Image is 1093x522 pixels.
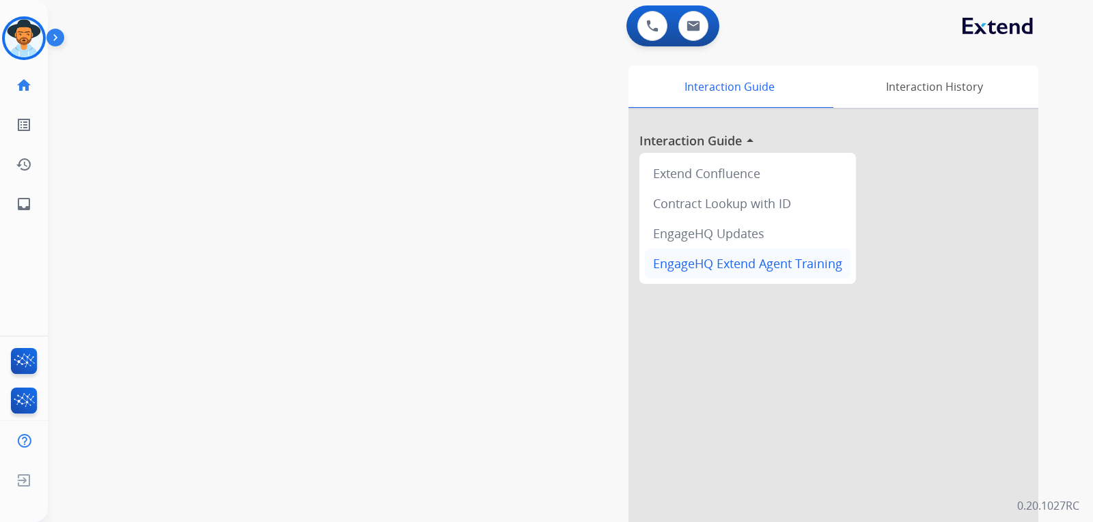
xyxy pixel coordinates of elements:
[16,156,32,173] mat-icon: history
[645,248,850,278] div: EngageHQ Extend Agent Training
[645,188,850,218] div: Contract Lookup with ID
[645,218,850,248] div: EngageHQ Updates
[16,196,32,212] mat-icon: inbox
[628,66,830,108] div: Interaction Guide
[645,158,850,188] div: Extend Confluence
[16,117,32,133] mat-icon: list_alt
[1017,497,1079,514] p: 0.20.1027RC
[16,77,32,93] mat-icon: home
[5,19,43,57] img: avatar
[830,66,1038,108] div: Interaction History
